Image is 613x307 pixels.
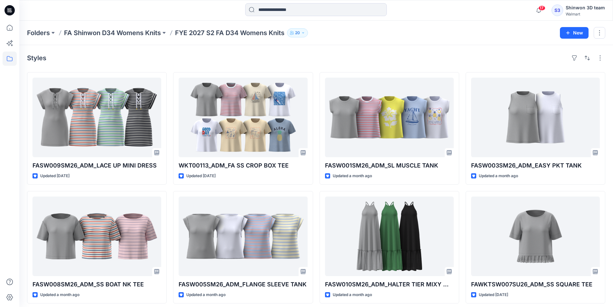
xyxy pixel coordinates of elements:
[40,173,70,179] p: Updated [DATE]
[33,78,161,157] a: FASW009SM26_ADM_LACE UP MINI DRESS
[566,4,605,12] div: Shinwon 3D team
[179,197,307,276] a: FASW005SM26_ADM_FLANGE SLEEVE TANK
[27,54,46,62] h4: Styles
[40,292,79,298] p: Updated a month ago
[325,197,454,276] a: FASW010SM26_ADM_HALTER TIER MIXY MAXI DRESS
[295,29,300,36] p: 20
[471,161,600,170] p: FASW003SM26_ADM_EASY PKT TANK
[33,280,161,289] p: FASW008SM26_ADM_SS BOAT NK TEE
[186,173,216,179] p: Updated [DATE]
[186,292,226,298] p: Updated a month ago
[179,161,307,170] p: WKT00113_ADM_FA SS CROP BOX TEE
[287,28,308,37] button: 20
[538,5,545,11] span: 17
[552,5,563,16] div: S3
[471,197,600,276] a: FAWKTSW007SU26_ADM_SS SQUARE TEE
[333,292,372,298] p: Updated a month ago
[179,78,307,157] a: WKT00113_ADM_FA SS CROP BOX TEE
[471,78,600,157] a: FASW003SM26_ADM_EASY PKT TANK
[479,292,508,298] p: Updated [DATE]
[64,28,161,37] a: FA Shinwon D34 Womens Knits
[179,280,307,289] p: FASW005SM26_ADM_FLANGE SLEEVE TANK
[33,197,161,276] a: FASW008SM26_ADM_SS BOAT NK TEE
[560,27,589,39] button: New
[479,173,518,179] p: Updated a month ago
[325,161,454,170] p: FASW001SM26_ADM_SL MUSCLE TANK
[33,161,161,170] p: FASW009SM26_ADM_LACE UP MINI DRESS
[175,28,284,37] p: FYE 2027 S2 FA D34 Womens Knits
[566,12,605,16] div: Walmart
[325,78,454,157] a: FASW001SM26_ADM_SL MUSCLE TANK
[27,28,50,37] a: Folders
[325,280,454,289] p: FASW010SM26_ADM_HALTER TIER MIXY MAXI DRESS
[333,173,372,179] p: Updated a month ago
[471,280,600,289] p: FAWKTSW007SU26_ADM_SS SQUARE TEE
